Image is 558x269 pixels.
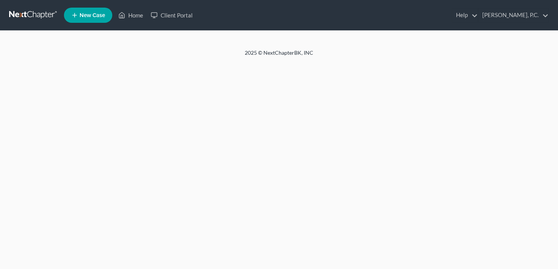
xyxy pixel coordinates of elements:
a: Client Portal [147,8,196,22]
a: [PERSON_NAME], P.C. [478,8,548,22]
a: Help [452,8,478,22]
a: Home [115,8,147,22]
div: 2025 © NextChapterBK, INC [62,49,496,63]
new-legal-case-button: New Case [64,8,112,23]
